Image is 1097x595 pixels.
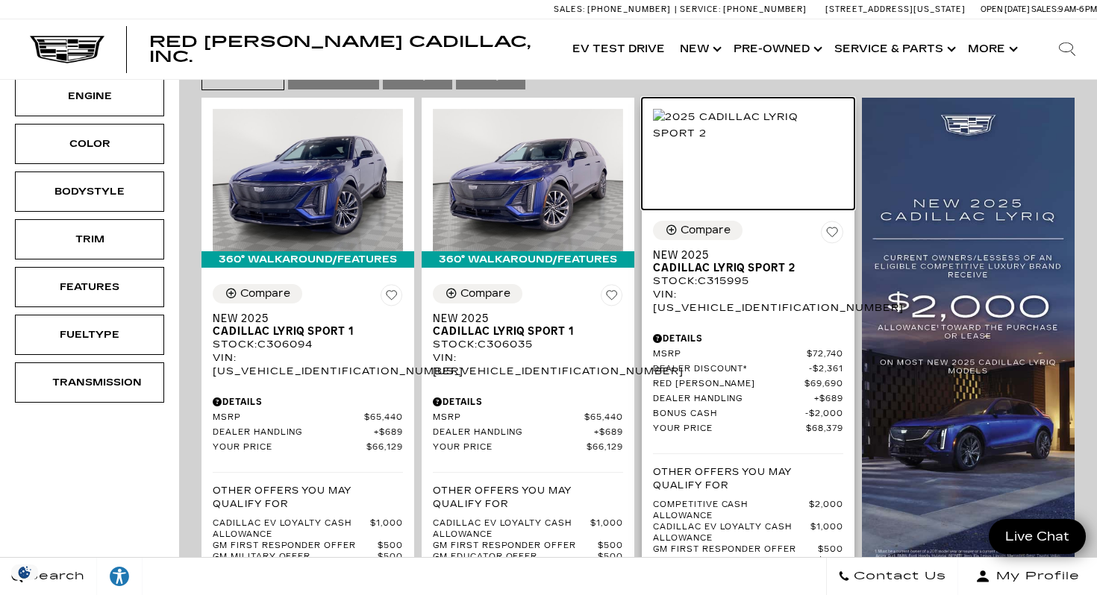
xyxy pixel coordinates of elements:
a: Cadillac Dark Logo with Cadillac White Text [30,35,104,63]
span: Cadillac EV Loyalty Cash Allowance [653,522,810,544]
a: Dealer Handling $689 [213,427,403,438]
a: Your Price $66,129 [213,442,403,453]
a: Competitive Cash Allowance $2,000 [653,500,843,522]
a: Explore your accessibility options [97,558,143,595]
img: 2025 Cadillac LYRIQ Sport 1 [213,109,403,251]
span: Live Chat [998,528,1077,545]
a: GM First Responder Offer $500 [653,544,843,555]
div: Pricing Details - New 2025 Cadillac LYRIQ Sport 2 [653,332,843,345]
div: 360° WalkAround/Features [201,251,414,268]
a: New 2025Cadillac LYRIQ Sport 1 [213,312,403,338]
span: Cadillac LYRIQ Sport 2 [653,262,832,274]
span: GM First Responder Offer [653,544,818,555]
span: GM Educator Offer [433,552,598,563]
span: $2,361 [809,364,843,375]
a: Dealer Handling $689 [653,394,843,405]
div: VIN: [US_VEHICLE_IDENTIFICATION_NUMBER] [433,351,623,378]
span: Cadillac LYRIQ Sport 1 [213,325,392,338]
a: New 2025Cadillac LYRIQ Sport 1 [433,312,623,338]
span: [PHONE_NUMBER] [587,4,671,14]
a: Bonus Cash $2,000 [653,409,843,420]
a: New [672,19,726,79]
a: MSRP $72,740 [653,349,843,360]
div: Bodystyle [52,183,127,200]
span: $1,000 [590,518,623,541]
span: $1,000 [370,518,403,541]
a: GM Military Offer $500 [213,552,403,563]
a: Dealer Discount* $2,361 [653,364,843,375]
span: Service: [680,4,721,14]
span: Sales: [1031,4,1058,14]
span: Dealer Discount* [653,364,809,375]
div: 360° WalkAround/Features [422,251,634,268]
span: $689 [374,427,403,438]
div: Stock : C306094 [213,338,403,351]
div: Trim [52,231,127,248]
span: Cadillac EV Loyalty Cash Allowance [433,518,590,541]
div: Engine [52,88,127,104]
div: Stock : C306035 [433,338,623,351]
span: $69,690 [804,379,843,390]
a: Your Price $66,129 [433,442,623,453]
p: Other Offers You May Qualify For [653,465,843,492]
span: GM Educator Offer [653,555,818,567]
a: GM Educator Offer $500 [433,552,623,563]
a: New 2025Cadillac LYRIQ Sport 2 [653,249,843,274]
span: Your Price [653,424,806,435]
p: Other Offers You May Qualify For [433,484,623,511]
span: $689 [594,427,623,438]
section: Click to Open Cookie Consent Modal [7,564,42,580]
span: $500 [598,541,623,552]
span: Cadillac EV Loyalty Cash Allowance [213,518,370,541]
a: EV Test Drive [565,19,672,79]
span: MSRP [213,412,364,424]
div: Color [52,136,127,152]
img: 2025 Cadillac LYRIQ Sport 2 [653,109,843,142]
span: Red [PERSON_NAME] [653,379,804,390]
span: $66,129 [366,442,403,453]
a: Cadillac EV Loyalty Cash Allowance $1,000 [433,518,623,541]
div: VIN: [US_VEHICLE_IDENTIFICATION_NUMBER] [653,288,843,315]
span: My Profile [990,566,1080,587]
span: $500 [598,552,623,563]
span: Open [DATE] [981,4,1030,14]
a: Contact Us [826,558,958,595]
p: Other Offers You May Qualify For [213,484,403,511]
div: VIN: [US_VEHICLE_IDENTIFICATION_NUMBER] [213,351,403,378]
span: $689 [814,394,843,405]
a: Cadillac EV Loyalty Cash Allowance $1,000 [213,518,403,541]
a: Pre-Owned [726,19,827,79]
span: Red [PERSON_NAME] Cadillac, Inc. [149,33,531,66]
a: Service & Parts [827,19,960,79]
span: $2,000 [809,500,843,522]
div: Stock : C315995 [653,274,843,288]
div: Pricing Details - New 2025 Cadillac LYRIQ Sport 1 [433,395,623,409]
span: $72,740 [807,349,843,360]
span: Sales: [554,4,585,14]
a: GM Educator Offer $500 [653,555,843,567]
span: MSRP [653,349,807,360]
span: $1,000 [810,522,843,544]
div: Features [52,279,127,295]
a: Red [PERSON_NAME] $69,690 [653,379,843,390]
a: MSRP $65,440 [213,412,403,424]
span: New 2025 [653,249,832,262]
button: Open user profile menu [958,558,1097,595]
button: Save Vehicle [821,221,843,249]
img: Opt-Out Icon [7,564,42,580]
div: FueltypeFueltype [15,315,164,355]
span: GM First Responder Offer [213,541,378,552]
div: BodystyleBodystyle [15,171,164,212]
a: GM First Responder Offer $500 [213,541,403,552]
div: Transmission [52,374,127,391]
button: Compare Vehicle [433,284,522,303]
a: Cadillac EV Loyalty Cash Allowance $1,000 [653,522,843,544]
div: FeaturesFeatures [15,267,164,307]
div: Compare [460,287,510,300]
span: Bonus Cash [653,409,805,420]
div: Search [1037,19,1097,79]
span: $68,379 [806,424,843,435]
a: Red [PERSON_NAME] Cadillac, Inc. [149,34,550,64]
span: $65,440 [364,412,403,424]
a: Dealer Handling $689 [433,427,623,438]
